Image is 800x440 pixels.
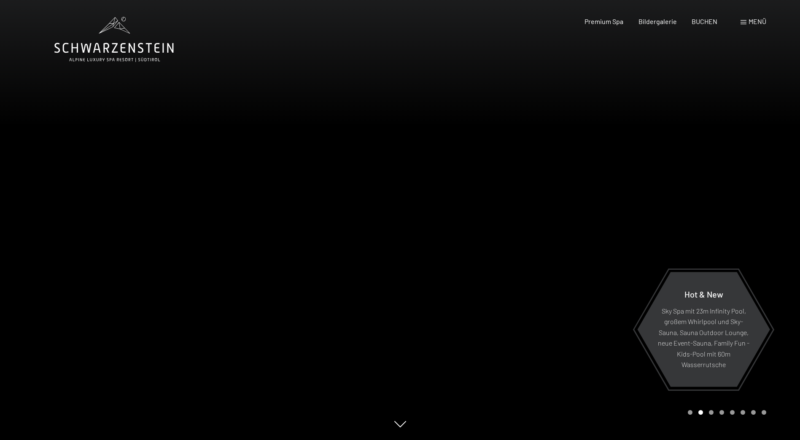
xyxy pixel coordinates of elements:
div: Carousel Page 6 [741,410,745,415]
a: Premium Spa [585,17,623,25]
div: Carousel Page 1 [688,410,692,415]
div: Carousel Pagination [685,410,766,415]
span: Menü [749,17,766,25]
span: Hot & New [684,289,723,299]
div: Carousel Page 3 [709,410,714,415]
div: Carousel Page 5 [730,410,735,415]
a: Hot & New Sky Spa mit 23m Infinity Pool, großem Whirlpool und Sky-Sauna, Sauna Outdoor Lounge, ne... [637,271,770,387]
p: Sky Spa mit 23m Infinity Pool, großem Whirlpool und Sky-Sauna, Sauna Outdoor Lounge, neue Event-S... [658,305,749,370]
div: Carousel Page 7 [751,410,756,415]
div: Carousel Page 4 [719,410,724,415]
a: Bildergalerie [638,17,677,25]
div: Carousel Page 2 (Current Slide) [698,410,703,415]
a: BUCHEN [692,17,717,25]
div: Carousel Page 8 [762,410,766,415]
